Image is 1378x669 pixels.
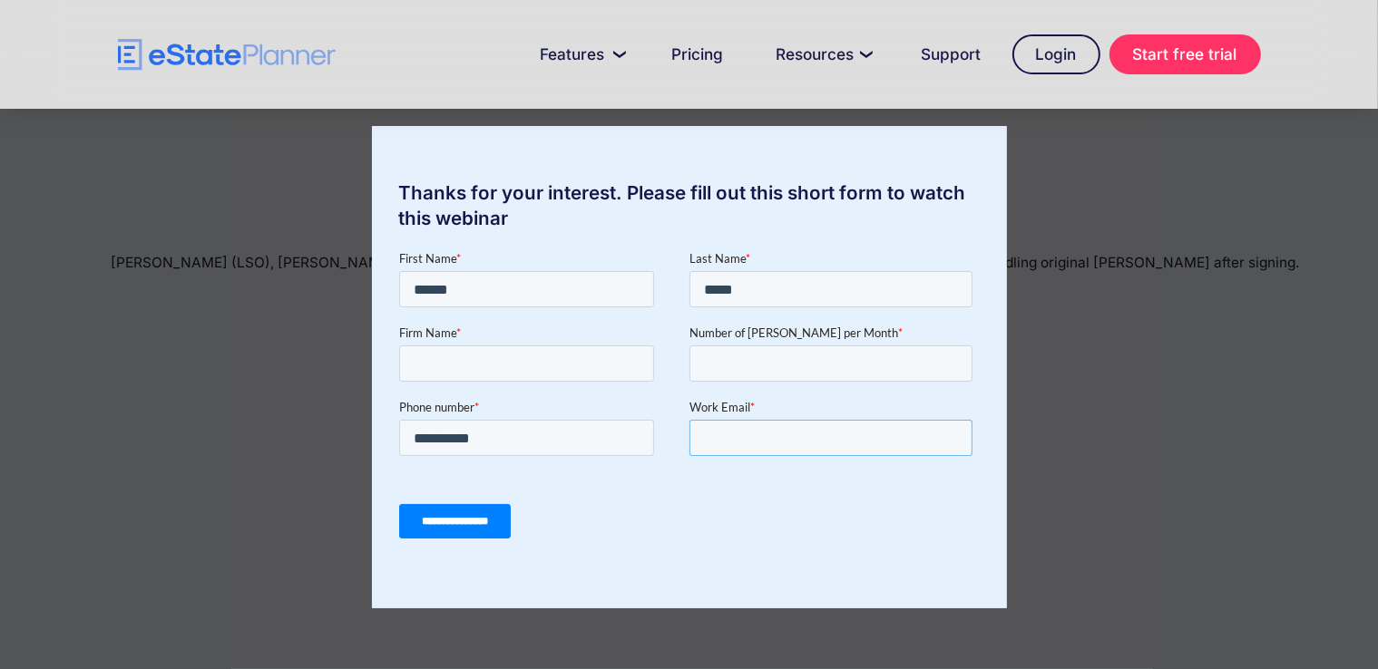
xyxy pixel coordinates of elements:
[900,36,1003,73] a: Support
[1012,34,1100,74] a: Login
[755,36,891,73] a: Resources
[372,180,1007,231] div: Thanks for your interest. Please fill out this short form to watch this webinar
[1109,34,1261,74] a: Start free trial
[399,249,980,554] iframe: Form 0
[519,36,641,73] a: Features
[650,36,746,73] a: Pricing
[118,39,336,71] a: home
